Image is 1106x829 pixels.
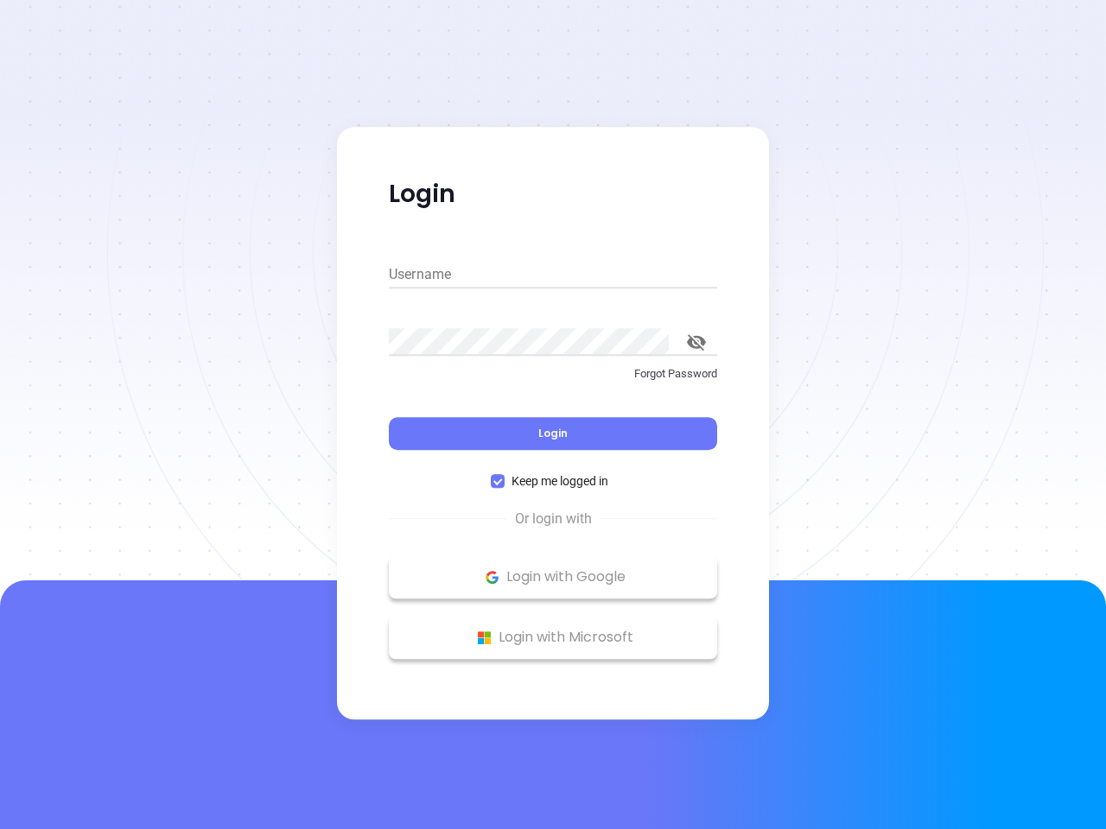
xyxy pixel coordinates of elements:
a: Forgot Password [389,365,717,396]
button: Microsoft Logo Login with Microsoft [389,616,717,659]
span: Or login with [506,509,601,529]
button: Login [389,417,717,450]
span: Keep me logged in [505,471,615,490]
img: Google Logo [481,566,503,588]
button: toggle password visibility [676,321,717,363]
span: Login [538,426,568,440]
p: Login with Google [397,564,709,590]
button: Google Logo Login with Google [389,555,717,598]
img: Microsoft Logo [474,627,495,649]
p: Login [389,179,717,210]
p: Forgot Password [389,365,717,383]
p: Login with Microsoft [397,624,709,650]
